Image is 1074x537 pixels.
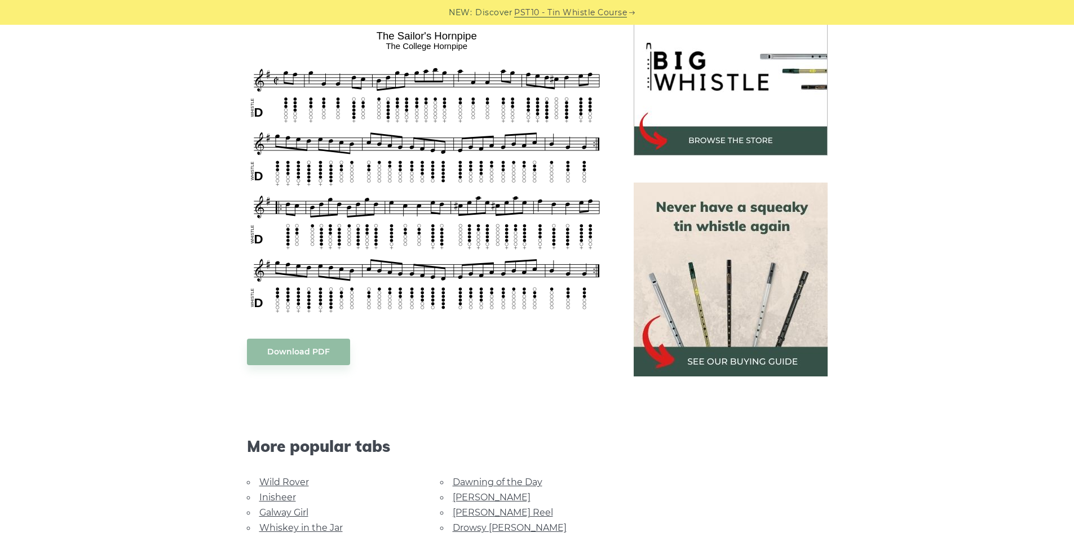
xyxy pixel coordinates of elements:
[514,6,627,19] a: PST10 - Tin Whistle Course
[259,507,308,518] a: Galway Girl
[453,492,531,503] a: [PERSON_NAME]
[259,492,296,503] a: Inisheer
[453,477,542,487] a: Dawning of the Day
[259,477,309,487] a: Wild Rover
[453,522,567,533] a: Drowsy [PERSON_NAME]
[247,339,350,365] a: Download PDF
[247,437,607,456] span: More popular tabs
[475,6,512,19] span: Discover
[259,522,343,533] a: Whiskey in the Jar
[453,507,553,518] a: [PERSON_NAME] Reel
[247,26,607,316] img: The Sailor's Hornpipe Tin Whistle Tabs & Sheet Music
[634,183,828,376] img: tin whistle buying guide
[449,6,472,19] span: NEW:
